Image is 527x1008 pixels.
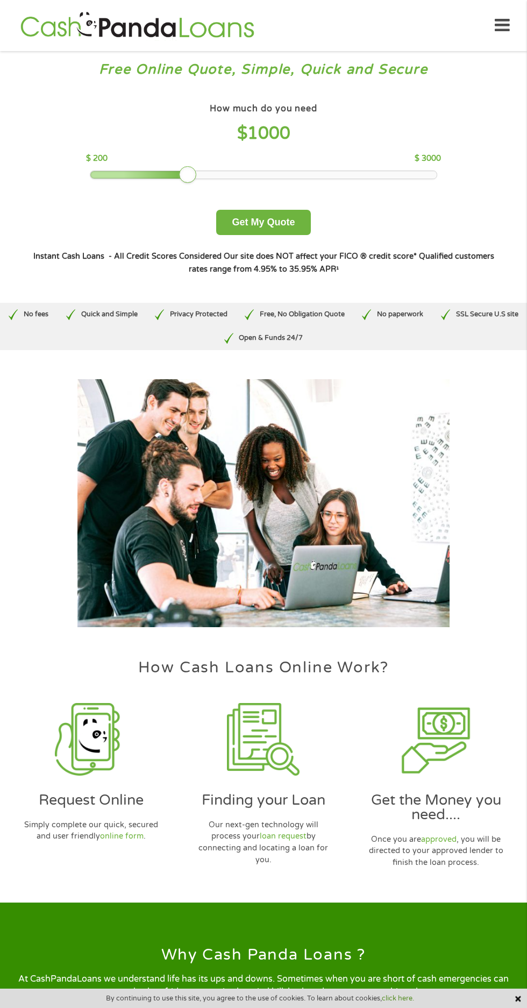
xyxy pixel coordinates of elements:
[239,333,303,343] p: Open & Funds 24/7
[400,703,472,776] img: applying for advance loan
[224,252,417,261] strong: Our site does NOT affect your FICO ® credit score*
[415,153,441,165] p: $ 3000
[260,309,345,320] p: Free, No Obligation Quote
[354,793,517,822] h3: Get the Money you need....
[106,995,414,1002] span: By continuing to use this site, you agree to the use of cookies. To learn about cookies,
[5,972,522,999] p: At CashPandaLoans we understand life has its ups and downs. Sometimes when you are short of cash ...
[86,153,108,165] p: $ 200
[377,309,423,320] p: No paperwork
[5,947,522,963] h2: Why Cash Panda Loans ?
[456,309,518,320] p: SSL Secure U.S site
[227,703,300,776] img: Apply for an Installment loan
[196,819,331,865] p: Our next-gen technology will process your by connecting and locating a loan for you.
[216,210,310,235] button: Get My Quote
[382,994,414,1003] a: click here.
[5,660,522,676] h2: How Cash Loans Online Work?
[100,832,144,841] a: online form
[210,103,317,115] h4: How much do you need
[182,793,345,807] h3: Finding your Loan
[17,10,257,41] img: GetLoanNow Logo
[55,703,127,776] img: smartphone Panda payday loan
[33,252,222,261] strong: Instant Cash Loans - All Credit Scores Considered
[247,123,290,144] span: 1000
[170,309,227,320] p: Privacy Protected
[368,834,504,869] p: Once you are , you will be directed to your approved lender to finish the loan process.
[77,379,449,627] img: Quick loans online payday loans
[81,309,138,320] p: Quick and Simple
[189,252,494,274] strong: Qualified customers rates range from 4.95% to 35.95% APR¹
[421,835,457,844] a: approved
[23,819,159,842] p: Simply complete our quick, secured and user friendly .
[10,793,173,807] h3: Request Online
[260,832,307,841] a: loan request
[10,61,517,79] h3: Free Online Quote, Simple, Quick and Secure
[24,309,48,320] p: No fees
[86,123,440,145] h4: $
